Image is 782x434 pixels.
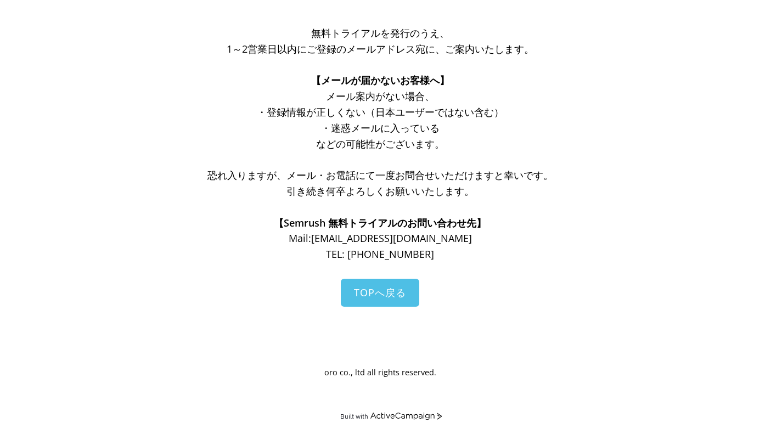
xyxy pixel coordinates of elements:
[324,367,436,377] span: oro co., ltd all rights reserved.
[354,286,406,299] span: TOPへ戻る
[316,137,445,150] span: などの可能性がございます。
[289,232,472,245] span: Mail: [EMAIL_ADDRESS][DOMAIN_NAME]
[227,42,534,55] span: 1～2営業日以内にご登録のメールアドレス宛に、ご案内いたします。
[341,279,419,307] a: TOPへ戻る
[286,184,474,198] span: 引き続き何卒よろしくお願いいたします。
[340,412,368,420] div: Built with
[207,168,553,182] span: 恐れ入りますが、メール・お電話にて一度お問合せいただけますと幸いです。
[326,247,434,261] span: TEL: [PHONE_NUMBER]
[311,74,449,87] span: 【メールが届かないお客様へ】
[321,121,440,134] span: ・迷惑メールに入っている
[274,216,486,229] span: 【Semrush 無料トライアルのお問い合わせ先】
[257,105,504,119] span: ・登録情報が正しくない（日本ユーザーではない含む）
[326,89,435,103] span: メール案内がない場合、
[311,26,449,40] span: 無料トライアルを発行のうえ、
